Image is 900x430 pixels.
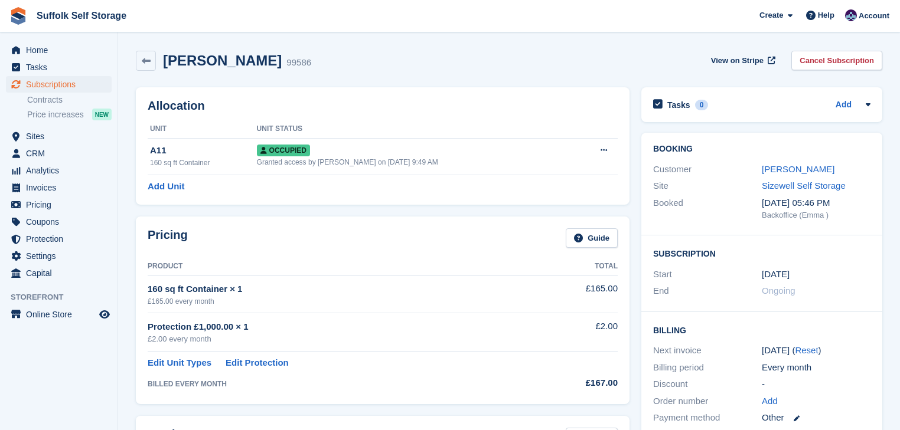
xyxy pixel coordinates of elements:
[26,214,97,230] span: Coupons
[26,179,97,196] span: Invoices
[818,9,834,21] span: Help
[32,6,131,25] a: Suffolk Self Storage
[6,214,112,230] a: menu
[27,109,84,120] span: Price increases
[26,145,97,162] span: CRM
[26,59,97,76] span: Tasks
[531,313,618,352] td: £2.00
[26,265,97,281] span: Capital
[27,94,112,106] a: Contracts
[653,247,870,259] h2: Subscription
[762,209,870,221] div: Backoffice (Emma )
[6,128,112,145] a: menu
[762,361,870,375] div: Every month
[257,157,575,168] div: Granted access by [PERSON_NAME] on [DATE] 9:49 AM
[653,284,762,298] div: End
[148,228,188,248] h2: Pricing
[6,248,112,264] a: menu
[148,379,531,389] div: BILLED EVERY MONTH
[6,179,112,196] a: menu
[6,76,112,93] a: menu
[26,196,97,213] span: Pricing
[566,228,618,248] a: Guide
[150,157,257,168] div: 160 sq ft Container
[795,345,818,355] a: Reset
[26,248,97,264] span: Settings
[711,55,764,67] span: View on Stripe
[859,10,889,22] span: Account
[148,180,184,193] a: Add Unit
[531,275,618,313] td: £165.00
[26,128,97,145] span: Sites
[226,356,289,370] a: Edit Protection
[6,59,112,76] a: menu
[148,320,531,334] div: Protection £1,000.00 × 1
[762,378,870,391] div: -
[653,324,870,336] h2: Billing
[653,344,762,357] div: Next invoice
[653,378,762,391] div: Discount
[653,268,762,281] div: Start
[148,356,211,370] a: Edit Unit Types
[148,283,531,296] div: 160 sq ft Container × 1
[762,180,846,191] a: Sizewell Self Storage
[286,56,311,70] div: 99586
[257,145,310,156] span: Occupied
[6,162,112,179] a: menu
[27,108,112,121] a: Price increases NEW
[148,257,531,276] th: Product
[653,179,762,193] div: Site
[257,120,575,139] th: Unit Status
[531,376,618,390] div: £167.00
[6,42,112,58] a: menu
[148,120,257,139] th: Unit
[762,344,870,357] div: [DATE] ( )
[11,291,118,303] span: Storefront
[653,411,762,425] div: Payment method
[836,99,852,112] a: Add
[6,306,112,323] a: menu
[759,9,783,21] span: Create
[762,196,870,210] div: [DATE] 05:46 PM
[762,285,795,296] span: Ongoing
[26,231,97,247] span: Protection
[762,164,834,174] a: [PERSON_NAME]
[845,9,857,21] img: William Notcutt
[653,196,762,221] div: Booked
[6,196,112,213] a: menu
[6,265,112,281] a: menu
[148,99,618,113] h2: Allocation
[148,296,531,307] div: £165.00 every month
[706,51,778,70] a: View on Stripe
[150,144,257,157] div: A11
[26,162,97,179] span: Analytics
[97,307,112,321] a: Preview store
[653,163,762,176] div: Customer
[26,306,97,323] span: Online Store
[667,100,690,110] h2: Tasks
[653,361,762,375] div: Billing period
[26,76,97,93] span: Subscriptions
[653,395,762,408] div: Order number
[9,7,27,25] img: stora-icon-8386f47178a22dfd0bd8f6a31ec36ba5ce8667c1dd55bd0f319d3a0aa187defe.svg
[695,100,709,110] div: 0
[92,109,112,120] div: NEW
[653,145,870,154] h2: Booking
[762,268,790,281] time: 2025-08-01 23:00:00 UTC
[163,52,282,68] h2: [PERSON_NAME]
[148,333,531,345] div: £2.00 every month
[6,145,112,162] a: menu
[762,411,870,425] div: Other
[26,42,97,58] span: Home
[6,231,112,247] a: menu
[762,395,778,408] a: Add
[531,257,618,276] th: Total
[791,51,882,70] a: Cancel Subscription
